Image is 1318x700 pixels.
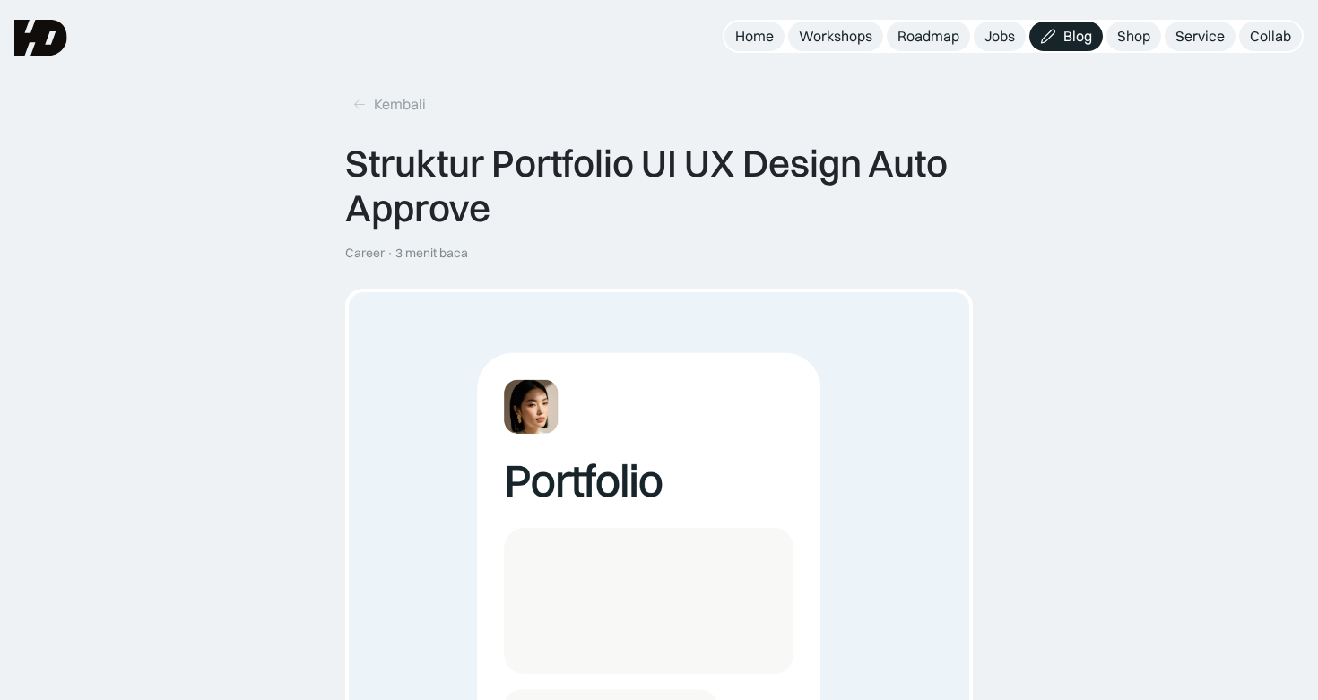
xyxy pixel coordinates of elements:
[1029,22,1103,51] a: Blog
[974,22,1026,51] a: Jobs
[799,27,872,46] div: Workshops
[897,27,959,46] div: Roadmap
[374,95,426,114] div: Kembali
[345,90,433,119] a: Kembali
[724,22,785,51] a: Home
[1063,27,1092,46] div: Blog
[395,246,468,261] div: 3 menit baca
[1165,22,1236,51] a: Service
[1239,22,1302,51] a: Collab
[1106,22,1161,51] a: Shop
[345,141,973,231] div: Struktur Portfolio UI UX Design Auto Approve
[788,22,883,51] a: Workshops
[345,246,385,261] div: Career
[1250,27,1291,46] div: Collab
[887,22,970,51] a: Roadmap
[386,246,394,261] div: ·
[1175,27,1225,46] div: Service
[1117,27,1150,46] div: Shop
[735,27,774,46] div: Home
[984,27,1015,46] div: Jobs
